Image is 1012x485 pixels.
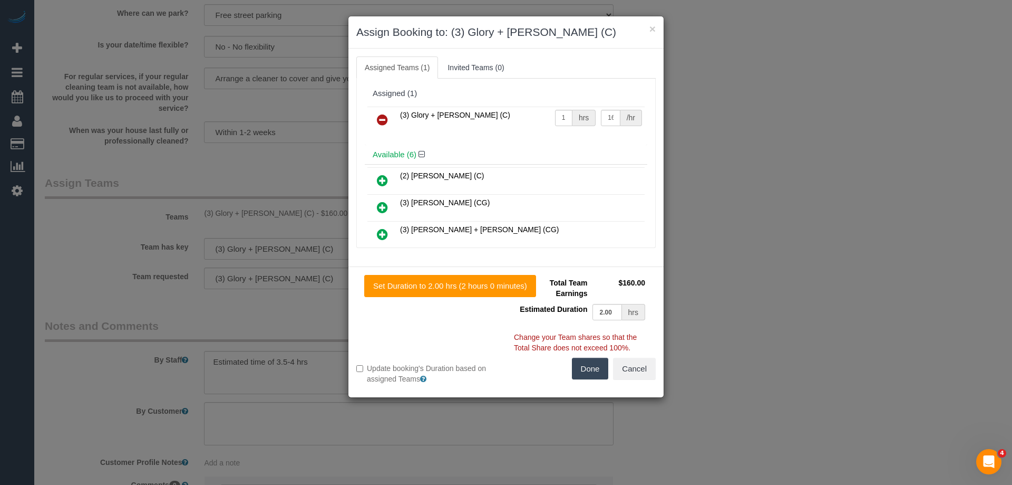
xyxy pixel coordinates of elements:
span: (2) [PERSON_NAME] (C) [400,172,484,180]
td: $160.00 [590,275,648,301]
button: Done [572,358,609,380]
h4: Available (6) [373,150,639,159]
span: Estimated Duration [520,305,587,313]
label: Update booking's Duration based on assigned Teams [356,363,498,384]
button: × [649,23,656,34]
span: (3) Glory + [PERSON_NAME] (C) [400,111,510,119]
span: 4 [998,449,1006,458]
div: hrs [572,110,596,126]
div: hrs [622,304,645,320]
input: Update booking's Duration based on assigned Teams [356,365,363,372]
td: Total Team Earnings [514,275,590,301]
span: (3) [PERSON_NAME] (CG) [400,198,490,207]
a: Assigned Teams (1) [356,56,438,79]
span: (3) [PERSON_NAME] + [PERSON_NAME] (CG) [400,225,559,234]
a: Invited Teams (0) [439,56,512,79]
iframe: Intercom live chat [976,449,1001,474]
div: /hr [620,110,642,126]
button: Cancel [613,358,656,380]
button: Set Duration to 2.00 hrs (2 hours 0 minutes) [364,275,536,297]
div: Assigned (1) [373,89,639,98]
h3: Assign Booking to: (3) Glory + [PERSON_NAME] (C) [356,24,656,40]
